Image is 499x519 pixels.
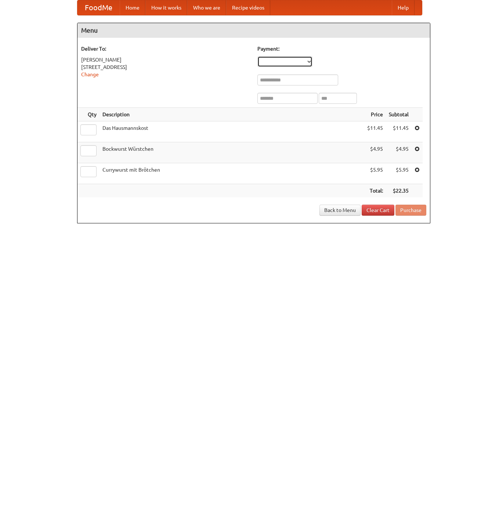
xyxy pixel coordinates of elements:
[319,205,361,216] a: Back to Menu
[364,121,386,142] td: $11.45
[386,121,412,142] td: $11.45
[77,108,100,121] th: Qty
[364,184,386,198] th: Total:
[77,0,120,15] a: FoodMe
[386,163,412,184] td: $5.95
[100,142,364,163] td: Bockwurst Würstchen
[226,0,270,15] a: Recipe videos
[364,142,386,163] td: $4.95
[120,0,145,15] a: Home
[100,163,364,184] td: Currywurst mit Brötchen
[362,205,394,216] a: Clear Cart
[392,0,415,15] a: Help
[81,56,250,63] div: [PERSON_NAME]
[81,63,250,71] div: [STREET_ADDRESS]
[386,108,412,121] th: Subtotal
[145,0,187,15] a: How it works
[100,108,364,121] th: Description
[257,45,426,52] h5: Payment:
[77,23,430,38] h4: Menu
[395,205,426,216] button: Purchase
[386,142,412,163] td: $4.95
[81,45,250,52] h5: Deliver To:
[364,108,386,121] th: Price
[81,72,99,77] a: Change
[187,0,226,15] a: Who we are
[100,121,364,142] td: Das Hausmannskost
[364,163,386,184] td: $5.95
[386,184,412,198] th: $22.35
